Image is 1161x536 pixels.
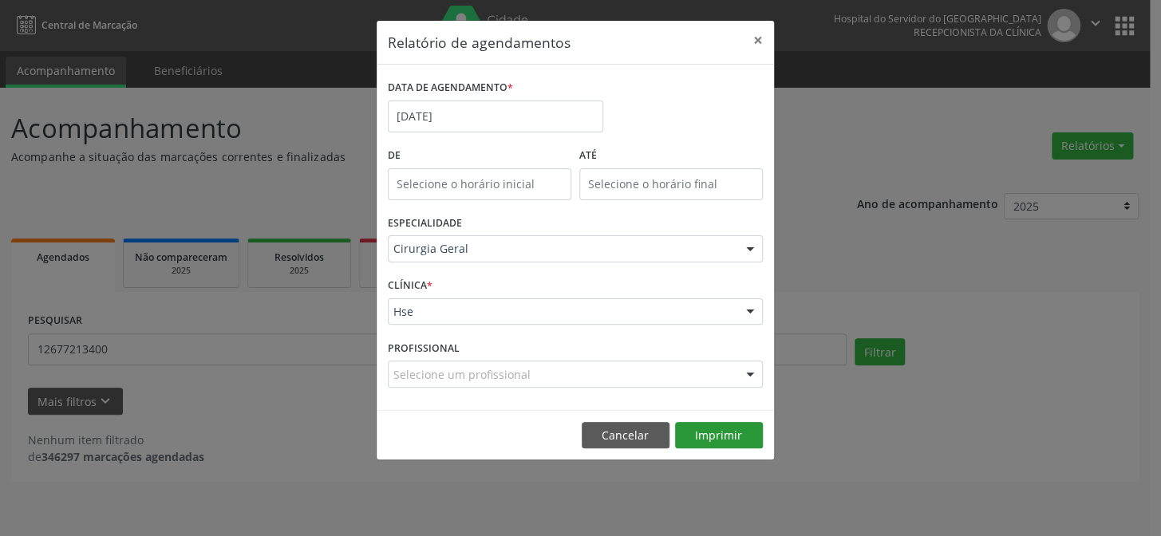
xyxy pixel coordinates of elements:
label: ATÉ [579,144,763,168]
button: Close [742,21,774,60]
button: Cancelar [582,422,669,449]
input: Selecione o horário final [579,168,763,200]
label: CLÍNICA [388,274,432,298]
input: Selecione uma data ou intervalo [388,100,603,132]
label: PROFISSIONAL [388,336,460,361]
label: ESPECIALIDADE [388,211,462,236]
span: Hse [393,304,730,320]
input: Selecione o horário inicial [388,168,571,200]
h5: Relatório de agendamentos [388,32,571,53]
button: Imprimir [675,422,763,449]
span: Selecione um profissional [393,366,531,383]
span: Cirurgia Geral [393,241,730,257]
label: DATA DE AGENDAMENTO [388,76,513,100]
label: De [388,144,571,168]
